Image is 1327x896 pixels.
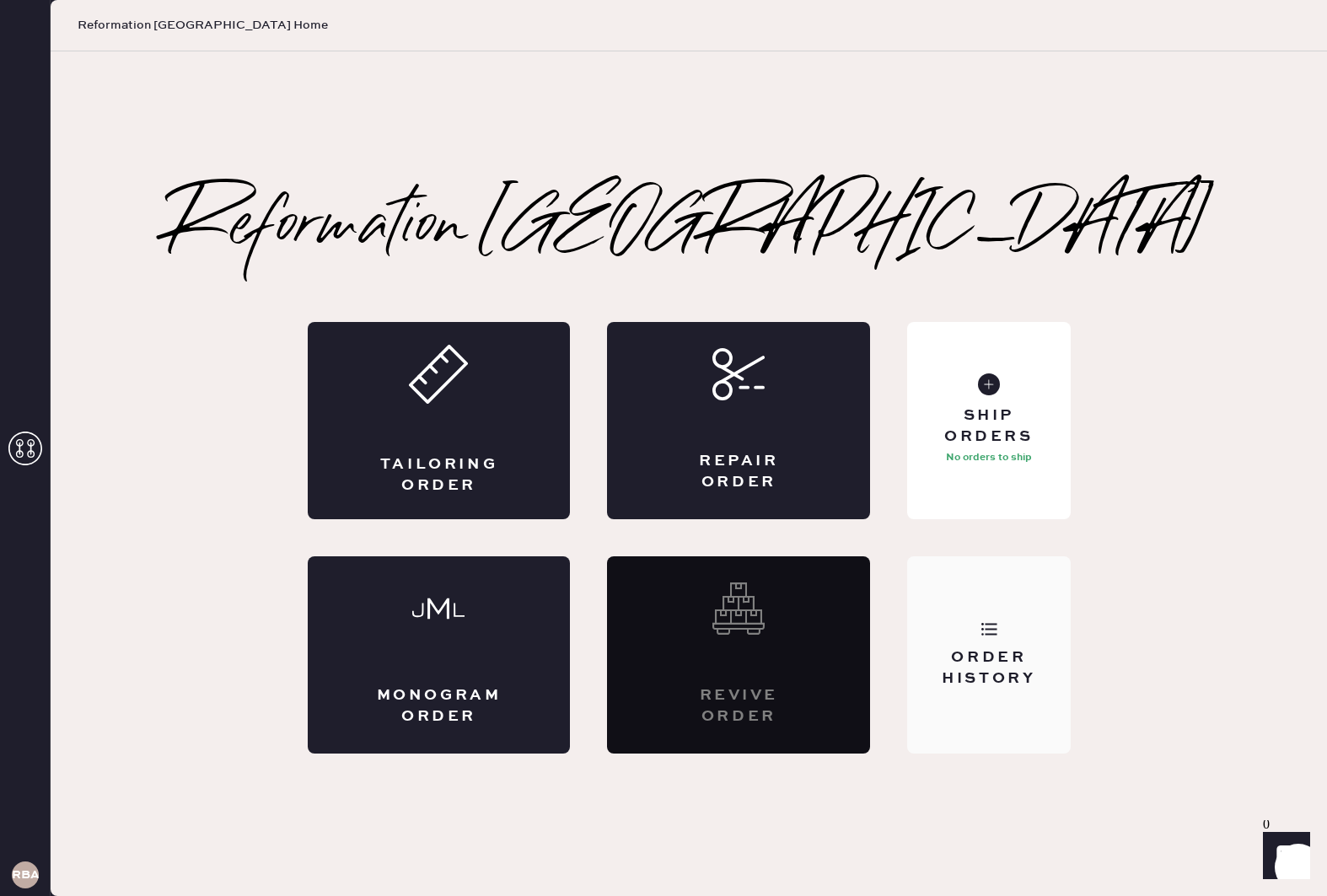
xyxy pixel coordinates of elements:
div: Order History [921,647,1056,689]
iframe: Front Chat [1247,820,1319,893]
h3: RBA [12,869,39,881]
div: Interested? Contact us at care@hemster.co [607,556,870,754]
div: Monogram Order [375,685,503,727]
h2: Reformation [GEOGRAPHIC_DATA] [168,194,1211,261]
p: No orders to ship [946,448,1032,468]
div: Ship Orders [921,405,1056,448]
span: Reformation [GEOGRAPHIC_DATA] Home [78,17,328,34]
div: Revive order [674,685,803,727]
div: Tailoring Order [375,454,503,496]
div: Repair Order [674,451,803,493]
